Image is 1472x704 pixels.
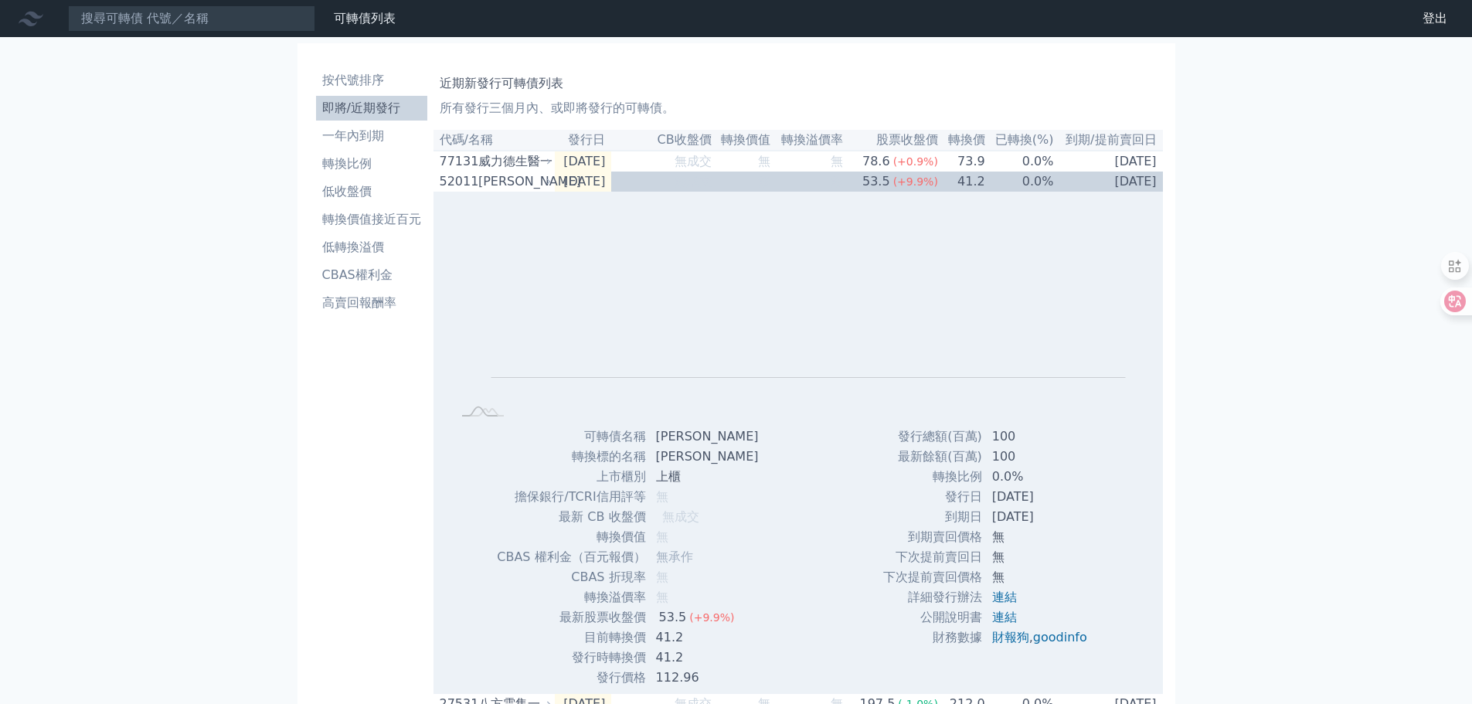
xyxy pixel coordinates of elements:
td: 發行日 [882,487,983,507]
th: 發行日 [555,130,612,151]
td: 100 [983,427,1100,447]
a: 即將/近期發行 [316,96,427,121]
span: 無 [656,529,668,544]
div: 53.5 [859,172,893,191]
td: 公開說明書 [882,607,983,627]
a: 連結 [992,590,1017,604]
td: 發行總額(百萬) [882,427,983,447]
td: 41.2 [647,648,771,668]
td: [DATE] [983,487,1100,507]
a: 按代號排序 [316,68,427,93]
a: 轉換比例 [316,151,427,176]
td: 73.9 [939,151,986,172]
li: 低收盤價 [316,182,427,201]
td: , [983,627,1100,648]
span: 無 [656,590,668,604]
td: [DATE] [555,172,612,192]
a: 高賣回報酬率 [316,291,427,315]
th: 轉換價 [939,130,986,151]
td: 無 [983,567,1100,587]
li: CBAS權利金 [316,266,427,284]
span: 無 [758,154,770,168]
span: 無成交 [675,174,712,189]
td: 112.96 [647,668,771,688]
a: 可轉債列表 [334,11,396,26]
span: 無成交 [675,154,712,168]
td: 上市櫃別 [496,467,646,487]
td: 到期賣回價格 [882,527,983,547]
span: 無 [831,154,843,168]
a: 一年內到期 [316,124,427,148]
td: 詳細發行辦法 [882,587,983,607]
td: 下次提前賣回價格 [882,567,983,587]
td: 最新 CB 收盤價 [496,507,646,527]
a: CBAS權利金 [316,263,427,287]
td: [DATE] [983,507,1100,527]
td: 無 [983,527,1100,547]
li: 低轉換溢價 [316,238,427,257]
th: 股票收盤價 [844,130,939,151]
td: [PERSON_NAME] [647,447,771,467]
td: [PERSON_NAME] [647,427,771,447]
td: 轉換標的名稱 [496,447,646,467]
td: 財務數據 [882,627,983,648]
td: 上櫃 [647,467,771,487]
th: CB收盤價 [611,130,712,151]
div: 77131 [440,152,474,171]
li: 轉換價值接近百元 [316,210,427,229]
td: [DATE] [1055,172,1163,192]
td: 下次提前賣回日 [882,547,983,567]
span: (+9.9%) [689,611,734,624]
td: 發行價格 [496,668,646,688]
a: 財報狗 [992,630,1029,644]
th: 轉換溢價率 [771,130,843,151]
a: goodinfo [1033,630,1087,644]
span: 無 [758,174,770,189]
p: 所有發行三個月內、或即將發行的可轉債。 [440,99,1157,117]
div: 78.6 [859,152,893,171]
input: 搜尋可轉債 代號／名稱 [68,5,315,32]
div: [PERSON_NAME] [478,172,549,191]
a: 連結 [992,610,1017,624]
td: CBAS 折現率 [496,567,646,587]
div: 威力德生醫一 [478,152,549,171]
li: 轉換比例 [316,155,427,173]
td: 發行時轉換價 [496,648,646,668]
th: 已轉換(%) [986,130,1055,151]
td: 41.2 [647,627,771,648]
span: 無承作 [656,549,693,564]
td: [DATE] [555,151,612,172]
h1: 近期新發行可轉債列表 [440,74,1157,93]
td: [DATE] [1055,151,1163,172]
td: 轉換價值 [496,527,646,547]
li: 一年內到期 [316,127,427,145]
td: 最新股票收盤價 [496,607,646,627]
a: 登出 [1410,6,1460,31]
td: 0.0% [986,172,1055,192]
td: 可轉債名稱 [496,427,646,447]
span: (+0.9%) [893,155,938,168]
span: 無 [656,489,668,504]
g: Chart [477,216,1126,400]
td: CBAS 權利金（百元報價） [496,547,646,567]
a: 轉換價值接近百元 [316,207,427,232]
td: 41.2 [939,172,986,192]
td: 轉換溢價率 [496,587,646,607]
a: 低轉換溢價 [316,235,427,260]
a: 低收盤價 [316,179,427,204]
td: 0.0% [983,467,1100,487]
td: 100 [983,447,1100,467]
li: 即將/近期發行 [316,99,427,117]
td: 目前轉換價 [496,627,646,648]
span: (+9.9%) [893,175,938,188]
div: 53.5 [656,608,690,627]
th: 轉換價值 [712,130,772,151]
li: 高賣回報酬率 [316,294,427,312]
div: 52011 [440,172,474,191]
span: 無成交 [662,509,699,524]
td: 擔保銀行/TCRI信用評等 [496,487,646,507]
td: 到期日 [882,507,983,527]
td: 轉換比例 [882,467,983,487]
td: 0.0% [986,151,1055,172]
th: 代碼/名稱 [433,130,555,151]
